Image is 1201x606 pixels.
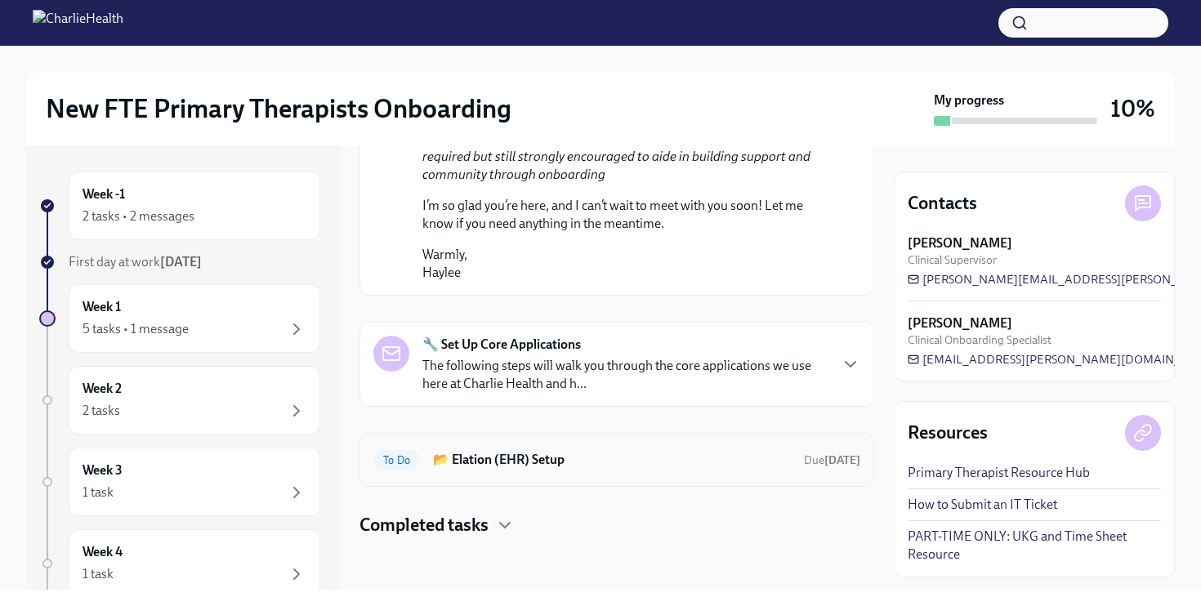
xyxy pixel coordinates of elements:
[908,496,1057,514] a: How to Submit an IT Ticket
[69,254,202,270] span: First day at work
[39,284,320,353] a: Week 15 tasks • 1 message
[908,464,1090,482] a: Primary Therapist Resource Hub
[1110,94,1155,123] h3: 10%
[908,528,1161,564] a: PART-TIME ONLY: UKG and Time Sheet Resource
[83,298,121,316] h6: Week 1
[908,314,1012,332] strong: [PERSON_NAME]
[83,185,125,203] h6: Week -1
[39,529,320,598] a: Week 41 task
[39,366,320,434] a: Week 22 tasks
[908,332,1051,348] span: Clinical Onboarding Specialist
[83,565,114,583] div: 1 task
[934,91,1004,109] strong: My progress
[824,453,860,467] strong: [DATE]
[83,207,194,225] div: 2 tasks • 2 messages
[908,234,1012,252] strong: [PERSON_NAME]
[908,421,988,445] h4: Resources
[422,131,810,182] em: Note: for part-time PTs this meeting is not required but still strongly encouraged to aide in bui...
[83,402,120,420] div: 2 tasks
[373,447,860,473] a: To Do📂 Elation (EHR) SetupDue[DATE]
[908,191,977,216] h4: Contacts
[160,254,202,270] strong: [DATE]
[39,448,320,516] a: Week 31 task
[422,336,581,354] strong: 🔧 Set Up Core Applications
[83,483,114,501] div: 1 task
[39,172,320,240] a: Week -12 tasks • 2 messages
[83,461,123,479] h6: Week 3
[908,252,997,268] span: Clinical Supervisor
[46,92,511,125] h2: New FTE Primary Therapists Onboarding
[359,513,489,537] h4: Completed tasks
[422,357,828,393] p: The following steps will walk you through the core applications we use here at Charlie Health and...
[83,543,123,561] h6: Week 4
[83,320,189,338] div: 5 tasks • 1 message
[33,10,123,36] img: CharlieHealth
[39,253,320,271] a: First day at work[DATE]
[433,451,791,469] h6: 📂 Elation (EHR) Setup
[804,452,860,468] span: September 19th, 2025 10:00
[359,513,874,537] div: Completed tasks
[422,246,834,282] p: Warmly, Haylee
[804,453,860,467] span: Due
[83,380,122,398] h6: Week 2
[422,197,834,233] p: I’m so glad you’re here, and I can’t wait to meet with you soon! Let me know if you need anything...
[373,454,420,466] span: To Do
